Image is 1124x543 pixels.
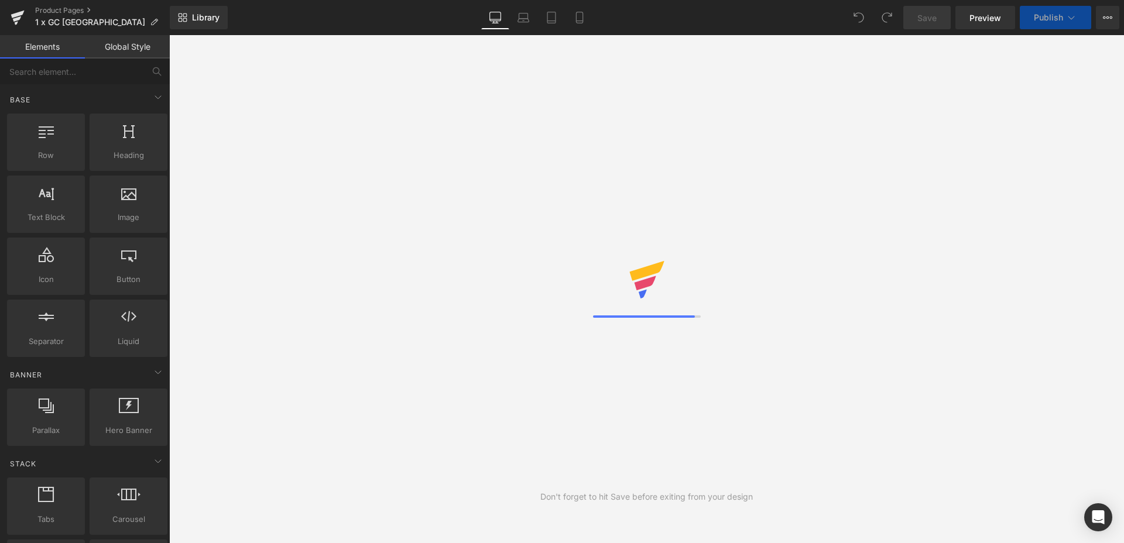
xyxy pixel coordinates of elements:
a: New Library [170,6,228,29]
button: Undo [847,6,871,29]
span: Parallax [11,424,81,437]
span: 1 x GC [GEOGRAPHIC_DATA] [35,18,145,27]
button: Publish [1020,6,1091,29]
span: Publish [1034,13,1063,22]
div: Open Intercom Messenger [1084,503,1112,531]
span: Icon [11,273,81,286]
a: Global Style [85,35,170,59]
a: Desktop [481,6,509,29]
a: Mobile [566,6,594,29]
span: Banner [9,369,43,380]
a: Tablet [537,6,566,29]
span: Save [917,12,937,24]
span: Button [93,273,164,286]
a: Laptop [509,6,537,29]
span: Liquid [93,335,164,348]
span: Row [11,149,81,161]
a: Preview [955,6,1015,29]
span: Heading [93,149,164,161]
div: Don't forget to hit Save before exiting from your design [540,490,753,503]
span: Tabs [11,513,81,525]
span: Preview [969,12,1001,24]
span: Image [93,211,164,224]
button: More [1096,6,1119,29]
a: Product Pages [35,6,170,15]
span: Stack [9,458,37,469]
span: Hero Banner [93,424,164,437]
span: Carousel [93,513,164,525]
span: Separator [11,335,81,348]
button: Redo [875,6,899,29]
span: Library [192,12,220,23]
span: Base [9,94,32,105]
span: Text Block [11,211,81,224]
